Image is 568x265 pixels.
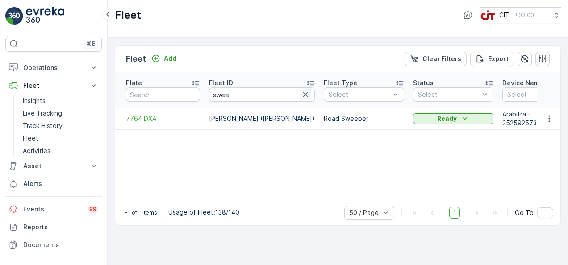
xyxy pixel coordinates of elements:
[126,87,200,102] input: Search
[164,54,176,63] p: Add
[480,10,496,20] img: cit-logo_pOk6rL0.png
[89,205,97,213] p: 99
[513,12,536,19] p: ( +03:00 )
[23,240,98,249] p: Documents
[148,53,180,64] button: Add
[488,54,509,63] p: Export
[126,79,142,87] p: Plate
[23,161,84,170] p: Asset
[23,121,63,130] p: Track History
[5,59,102,77] button: Operations
[115,8,141,22] p: Fleet
[449,207,460,219] span: 1
[23,81,84,90] p: Fleet
[23,179,98,188] p: Alerts
[5,157,102,175] button: Asset
[209,114,315,123] p: [PERSON_NAME] ([PERSON_NAME])
[405,52,467,66] button: Clear Filters
[23,223,98,232] p: Reports
[87,40,96,47] p: ⌘B
[324,114,404,123] p: Road Sweeper
[23,146,50,155] p: Activities
[5,218,102,236] a: Reports
[413,113,493,124] button: Ready
[5,200,102,218] a: Events99
[5,7,23,25] img: logo
[19,95,102,107] a: Insights
[19,120,102,132] a: Track History
[437,114,457,123] p: Ready
[329,90,390,99] p: Select
[5,236,102,254] a: Documents
[5,175,102,193] a: Alerts
[480,7,561,23] button: CIT(+03:00)
[413,79,434,87] p: Status
[168,208,239,217] p: Usage of Fleet : 138/140
[499,11,510,20] p: CIT
[23,134,38,143] p: Fleet
[23,205,82,214] p: Events
[324,79,357,87] p: Fleet Type
[502,79,543,87] p: Device Name
[19,145,102,157] a: Activities
[470,52,514,66] button: Export
[23,63,84,72] p: Operations
[19,107,102,120] a: Live Tracking
[126,114,200,123] a: 7764 DXA
[23,109,62,118] p: Live Tracking
[422,54,461,63] p: Clear Filters
[515,208,534,217] span: Go To
[5,77,102,95] button: Fleet
[418,90,480,99] p: Select
[26,7,64,25] img: logo_light-DOdMpM7g.png
[126,53,146,65] p: Fleet
[209,79,233,87] p: Fleet ID
[122,209,157,216] p: 1-1 of 1 items
[23,96,46,105] p: Insights
[19,132,102,145] a: Fleet
[209,87,315,102] input: Search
